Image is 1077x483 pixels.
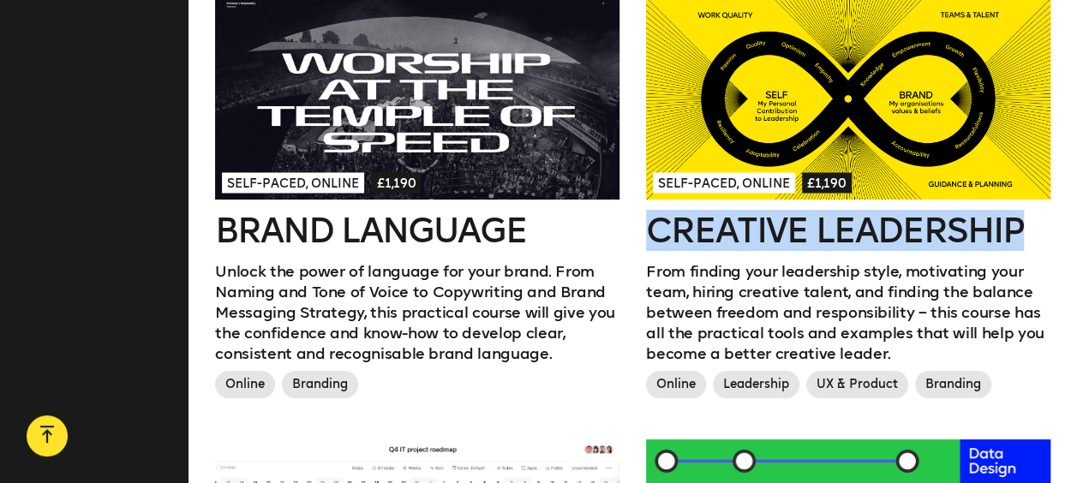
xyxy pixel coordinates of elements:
span: Leadership [713,371,799,398]
span: Online [215,371,275,398]
h2: Creative Leadership [646,213,1050,247]
h2: Brand Language [215,213,619,247]
p: Unlock the power of language for your brand. From Naming and Tone of Voice to Copywriting and Bra... [215,261,619,364]
span: UX & Product [806,371,908,398]
span: Online [646,371,706,398]
span: Self-paced, Online [222,172,364,193]
span: Branding [282,371,358,398]
span: £1,190 [802,172,852,193]
span: Branding [915,371,991,398]
p: From finding your leadership style, motivating your team, hiring creative talent, and finding the... [646,261,1050,364]
span: £1,190 [371,172,421,193]
span: Self-paced, Online [653,172,795,193]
